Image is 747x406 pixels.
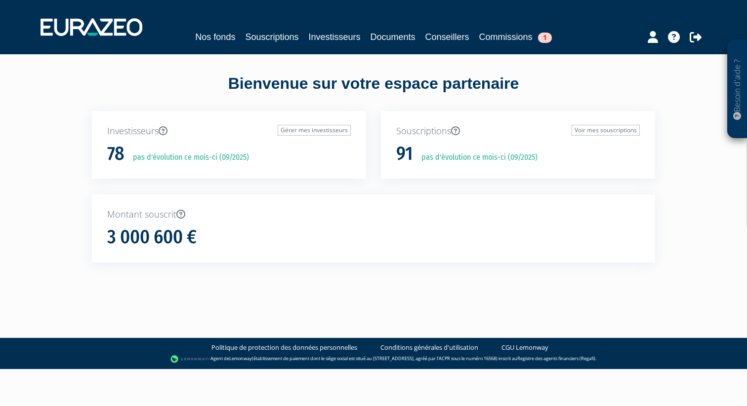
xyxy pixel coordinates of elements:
a: Conseillers [425,30,469,44]
p: Souscriptions [396,125,640,138]
span: 1 [538,33,552,43]
a: CGU Lemonway [501,343,548,352]
a: Investisseurs [308,30,360,44]
h1: 91 [396,144,413,164]
a: Registre des agents financiers (Regafi) [517,355,595,362]
h1: 3 000 600 € [107,227,197,248]
a: Documents [371,30,415,44]
a: Gérer mes investisseurs [278,125,351,136]
p: Montant souscrit [107,208,640,221]
h1: 78 [107,144,124,164]
img: logo-lemonway.png [170,354,208,364]
img: 1732889491-logotype_eurazeo_blanc_rvb.png [41,18,142,36]
a: Commissions1 [479,30,552,44]
p: Besoin d'aide ? [732,45,743,134]
div: Bienvenue sur votre espace partenaire [84,73,663,111]
div: - Agent de (établissement de paiement dont le siège social est situé au [STREET_ADDRESS], agréé p... [10,354,737,364]
a: Voir mes souscriptions [572,125,640,136]
a: Souscriptions [245,30,298,44]
a: Politique de protection des données personnelles [211,343,357,352]
a: Nos fonds [195,30,235,44]
a: Conditions générales d'utilisation [380,343,478,352]
p: pas d'évolution ce mois-ci (09/2025) [126,152,249,163]
p: Investisseurs [107,125,351,138]
p: pas d'évolution ce mois-ci (09/2025) [415,152,538,163]
a: Lemonway [229,355,252,362]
